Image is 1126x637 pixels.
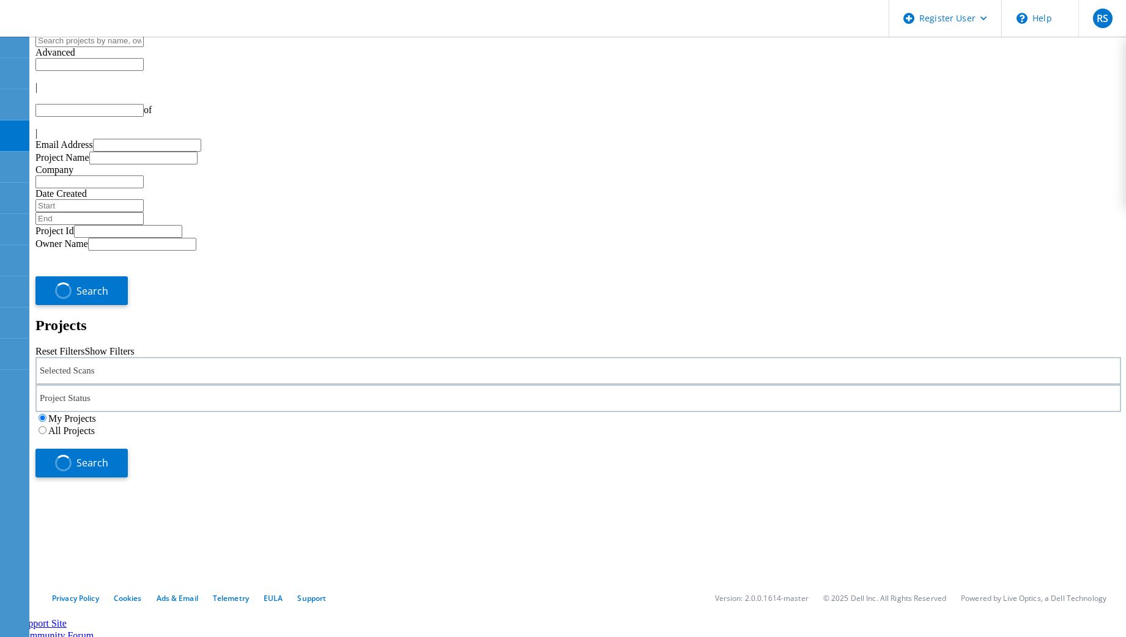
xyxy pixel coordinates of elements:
li: Powered by Live Optics, a Dell Technology [961,593,1106,603]
a: Cookies [114,593,142,603]
a: EULA [264,593,283,603]
input: Search projects by name, owner, ID, company, etc [35,34,144,47]
span: Advanced [35,47,75,57]
b: Projects [35,317,87,333]
li: © 2025 Dell Inc. All Rights Reserved [823,593,946,603]
input: Start [35,199,144,212]
span: Search [76,284,108,298]
label: Project Name [35,152,89,163]
label: Date Created [35,188,87,199]
label: Email Address [35,139,93,150]
div: Selected Scans [35,357,1121,385]
input: End [35,212,144,225]
button: Search [35,449,128,477]
a: Support [297,593,326,603]
label: Project Id [35,226,74,236]
a: Show Filters [84,346,134,356]
a: Support Site [18,618,67,628]
label: My Projects [48,413,96,424]
a: Reset Filters [35,346,84,356]
svg: \n [1017,13,1028,24]
a: Ads & Email [157,593,198,603]
a: Telemetry [213,593,249,603]
li: Version: 2.0.0.1614-master [715,593,809,603]
label: Owner Name [35,238,88,249]
div: | [35,128,1121,139]
label: Company [35,164,73,175]
span: of [144,105,152,115]
span: RS [1097,13,1108,23]
div: | [35,82,1121,93]
a: Live Optics Dashboard [12,24,144,34]
div: Project Status [35,385,1121,412]
a: Privacy Policy [52,593,99,603]
span: Search [76,456,108,469]
button: Search [35,276,128,305]
label: All Projects [48,425,95,436]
